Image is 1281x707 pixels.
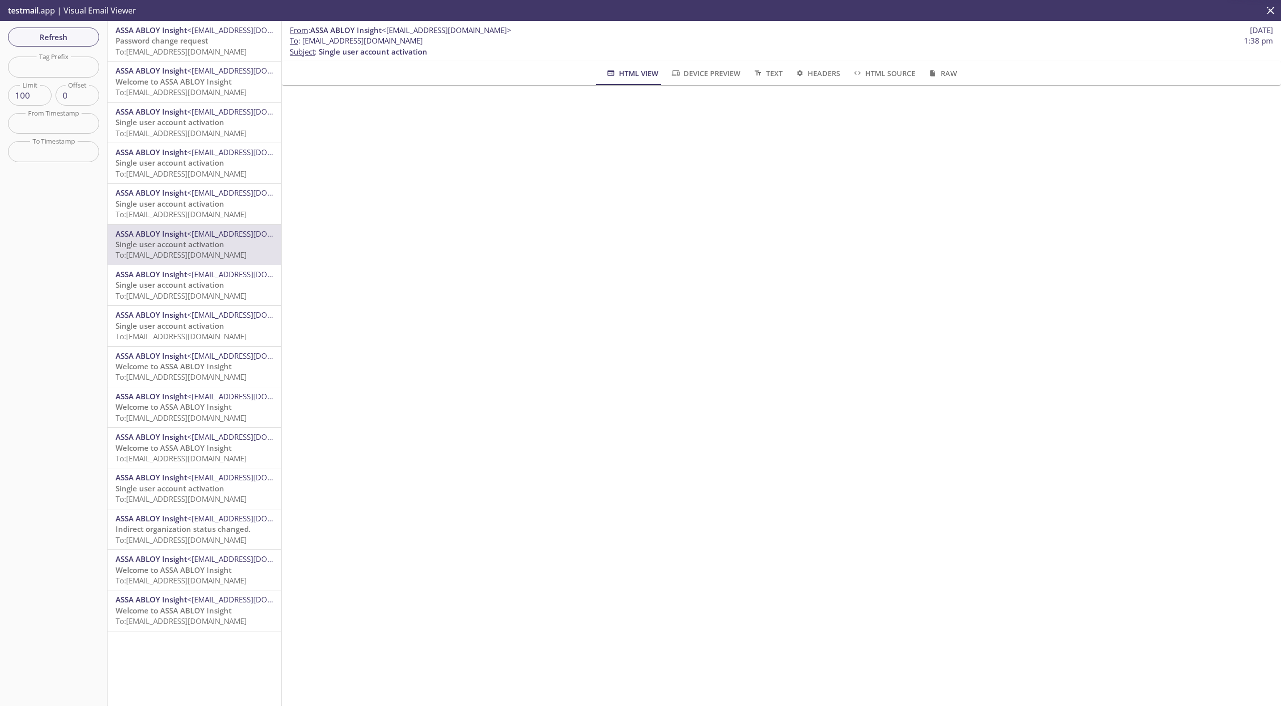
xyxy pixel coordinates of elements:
span: Single user account activation [116,483,224,493]
span: ASSA ABLOY Insight [116,269,187,279]
div: ASSA ABLOY Insight<[EMAIL_ADDRESS][DOMAIN_NAME]>Welcome to ASSA ABLOY InsightTo:[EMAIL_ADDRESS][D... [108,590,281,630]
span: From [290,25,308,35]
span: Device Preview [671,67,741,80]
div: ASSA ABLOY Insight<[EMAIL_ADDRESS][DOMAIN_NAME]>Welcome to ASSA ABLOY InsightTo:[EMAIL_ADDRESS][D... [108,550,281,590]
div: ASSA ABLOY Insight<[EMAIL_ADDRESS][DOMAIN_NAME]>Welcome to ASSA ABLOY InsightTo:[EMAIL_ADDRESS][D... [108,62,281,102]
span: <[EMAIL_ADDRESS][DOMAIN_NAME]> [187,351,317,361]
span: Welcome to ASSA ABLOY Insight [116,402,232,412]
p: : [290,36,1273,57]
span: Single user account activation [319,47,427,57]
span: <[EMAIL_ADDRESS][DOMAIN_NAME]> [187,513,317,523]
span: Welcome to ASSA ABLOY Insight [116,361,232,371]
span: To: [EMAIL_ADDRESS][DOMAIN_NAME] [116,87,247,97]
span: Indirect organization status changed. [116,524,251,534]
span: ASSA ABLOY Insight [116,594,187,604]
span: <[EMAIL_ADDRESS][DOMAIN_NAME]> [187,472,317,482]
span: 1:38 pm [1244,36,1273,46]
span: ASSA ABLOY Insight [116,351,187,361]
span: <[EMAIL_ADDRESS][DOMAIN_NAME]> [382,25,511,35]
span: To: [EMAIL_ADDRESS][DOMAIN_NAME] [116,372,247,382]
span: Subject [290,47,315,57]
span: ASSA ABLOY Insight [116,513,187,523]
span: <[EMAIL_ADDRESS][DOMAIN_NAME]> [187,147,317,157]
span: HTML View [605,67,658,80]
span: <[EMAIL_ADDRESS][DOMAIN_NAME]> [187,391,317,401]
span: Refresh [16,31,91,44]
span: <[EMAIL_ADDRESS][DOMAIN_NAME]> [187,594,317,604]
span: Text [753,67,782,80]
span: Welcome to ASSA ABLOY Insight [116,565,232,575]
span: To: [EMAIL_ADDRESS][DOMAIN_NAME] [116,169,247,179]
span: To: [EMAIL_ADDRESS][DOMAIN_NAME] [116,575,247,585]
span: To: [EMAIL_ADDRESS][DOMAIN_NAME] [116,331,247,341]
span: To: [EMAIL_ADDRESS][DOMAIN_NAME] [116,250,247,260]
span: To: [EMAIL_ADDRESS][DOMAIN_NAME] [116,47,247,57]
span: Welcome to ASSA ABLOY Insight [116,77,232,87]
span: Single user account activation [116,117,224,127]
span: ASSA ABLOY Insight [116,391,187,401]
span: ASSA ABLOY Insight [310,25,382,35]
span: To [290,36,298,46]
div: ASSA ABLOY Insight<[EMAIL_ADDRESS][DOMAIN_NAME]>Single user account activationTo:[EMAIL_ADDRESS][... [108,265,281,305]
div: ASSA ABLOY Insight<[EMAIL_ADDRESS][DOMAIN_NAME]>Single user account activationTo:[EMAIL_ADDRESS][... [108,184,281,224]
div: ASSA ABLOY Insight<[EMAIL_ADDRESS][DOMAIN_NAME]>Single user account activationTo:[EMAIL_ADDRESS][... [108,225,281,265]
span: ASSA ABLOY Insight [116,188,187,198]
span: [DATE] [1250,25,1273,36]
span: <[EMAIL_ADDRESS][DOMAIN_NAME]> [187,66,317,76]
span: Headers [795,67,840,80]
div: ASSA ABLOY Insight<[EMAIL_ADDRESS][DOMAIN_NAME]>Single user account activationTo:[EMAIL_ADDRESS][... [108,468,281,508]
span: ASSA ABLOY Insight [116,107,187,117]
span: ASSA ABLOY Insight [116,472,187,482]
button: Refresh [8,28,99,47]
span: To: [EMAIL_ADDRESS][DOMAIN_NAME] [116,209,247,219]
span: Single user account activation [116,239,224,249]
span: ASSA ABLOY Insight [116,310,187,320]
span: Single user account activation [116,280,224,290]
span: : [290,25,511,36]
span: <[EMAIL_ADDRESS][DOMAIN_NAME]> [187,188,317,198]
span: : [EMAIL_ADDRESS][DOMAIN_NAME] [290,36,423,46]
span: Single user account activation [116,199,224,209]
div: ASSA ABLOY Insight<[EMAIL_ADDRESS][DOMAIN_NAME]>Single user account activationTo:[EMAIL_ADDRESS][... [108,143,281,183]
span: ASSA ABLOY Insight [116,554,187,564]
span: Single user account activation [116,321,224,331]
span: To: [EMAIL_ADDRESS][DOMAIN_NAME] [116,494,247,504]
span: HTML Source [852,67,915,80]
span: ASSA ABLOY Insight [116,229,187,239]
span: Welcome to ASSA ABLOY Insight [116,605,232,615]
div: ASSA ABLOY Insight<[EMAIL_ADDRESS][DOMAIN_NAME]>Indirect organization status changed.To:[EMAIL_AD... [108,509,281,549]
div: ASSA ABLOY Insight<[EMAIL_ADDRESS][DOMAIN_NAME]>Welcome to ASSA ABLOY InsightTo:[EMAIL_ADDRESS][D... [108,428,281,468]
span: To: [EMAIL_ADDRESS][DOMAIN_NAME] [116,535,247,545]
span: To: [EMAIL_ADDRESS][DOMAIN_NAME] [116,616,247,626]
span: ASSA ABLOY Insight [116,66,187,76]
span: ASSA ABLOY Insight [116,147,187,157]
span: <[EMAIL_ADDRESS][DOMAIN_NAME]> [187,229,317,239]
div: ASSA ABLOY Insight<[EMAIL_ADDRESS][DOMAIN_NAME]>Single user account activationTo:[EMAIL_ADDRESS][... [108,103,281,143]
span: ASSA ABLOY Insight [116,25,187,35]
span: <[EMAIL_ADDRESS][DOMAIN_NAME]> [187,310,317,320]
span: <[EMAIL_ADDRESS][DOMAIN_NAME]> [187,107,317,117]
div: ASSA ABLOY Insight<[EMAIL_ADDRESS][DOMAIN_NAME]>Single user account activationTo:[EMAIL_ADDRESS][... [108,306,281,346]
div: ASSA ABLOY Insight<[EMAIL_ADDRESS][DOMAIN_NAME]>Welcome to ASSA ABLOY InsightTo:[EMAIL_ADDRESS][D... [108,387,281,427]
span: <[EMAIL_ADDRESS][DOMAIN_NAME]> [187,554,317,564]
span: To: [EMAIL_ADDRESS][DOMAIN_NAME] [116,128,247,138]
span: testmail [8,5,39,16]
span: Raw [927,67,957,80]
span: ASSA ABLOY Insight [116,432,187,442]
span: To: [EMAIL_ADDRESS][DOMAIN_NAME] [116,291,247,301]
span: <[EMAIL_ADDRESS][DOMAIN_NAME]> [187,432,317,442]
span: <[EMAIL_ADDRESS][DOMAIN_NAME]> [187,269,317,279]
div: ASSA ABLOY Insight<[EMAIL_ADDRESS][DOMAIN_NAME]>Welcome to ASSA ABLOY InsightTo:[EMAIL_ADDRESS][D... [108,347,281,387]
nav: emails [108,21,281,631]
span: Single user account activation [116,158,224,168]
span: To: [EMAIL_ADDRESS][DOMAIN_NAME] [116,413,247,423]
span: To: [EMAIL_ADDRESS][DOMAIN_NAME] [116,453,247,463]
span: Password change request [116,36,208,46]
div: ASSA ABLOY Insight<[EMAIL_ADDRESS][DOMAIN_NAME]>Password change requestTo:[EMAIL_ADDRESS][DOMAIN_... [108,21,281,61]
span: <[EMAIL_ADDRESS][DOMAIN_NAME]> [187,25,317,35]
span: Welcome to ASSA ABLOY Insight [116,443,232,453]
